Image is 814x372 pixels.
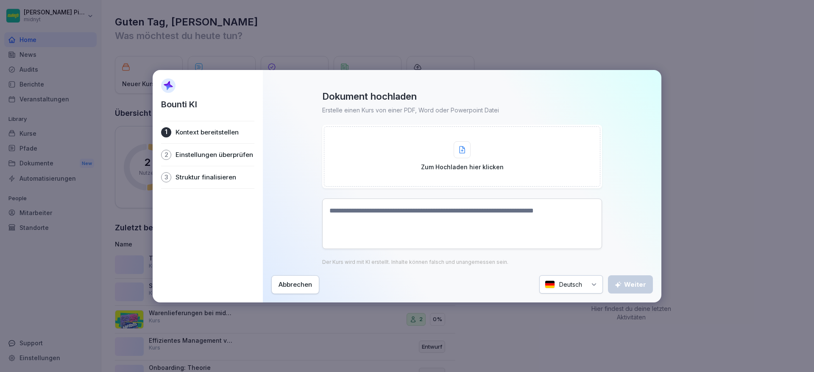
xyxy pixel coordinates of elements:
img: AI Sparkle [161,78,176,93]
div: Deutsch [539,275,603,294]
div: Weiter [615,280,646,289]
p: Erstelle einen Kurs von einer PDF, Word oder Powerpoint Datei [322,106,499,115]
img: de.svg [545,280,555,288]
p: Dokument hochladen [322,90,417,102]
div: 1 [161,127,171,137]
div: 2 [161,150,171,160]
p: Kontext bereitstellen [176,128,239,137]
div: Abbrechen [279,280,312,289]
p: Zum Hochladen hier klicken [421,162,504,171]
p: Struktur finalisieren [176,173,236,182]
p: Bounti KI [161,98,197,111]
button: Weiter [608,275,653,294]
p: Einstellungen überprüfen [176,151,253,159]
button: Abbrechen [271,275,319,294]
p: Der Kurs wird mit KI erstellt. Inhalte können falsch und unangemessen sein. [322,259,508,265]
div: 3 [161,172,171,182]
